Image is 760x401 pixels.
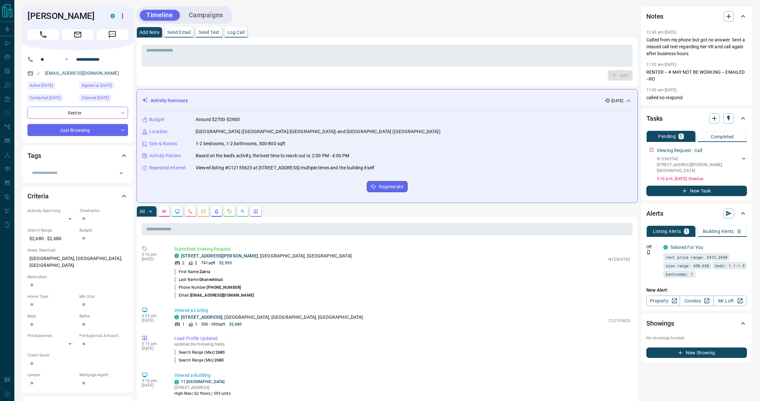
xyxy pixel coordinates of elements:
[27,29,59,40] span: Call
[711,134,734,139] p: Completed
[174,292,254,298] p: Email:
[110,14,115,18] div: condos.ca
[646,62,676,67] p: 11:02 am [DATE]
[174,349,225,355] p: Search Range (Max) :
[30,82,53,89] span: Active [DATE]
[174,277,223,283] p: Last Name:
[174,307,630,314] p: Viewed a Listing
[201,260,215,266] p: 741 sqft
[646,287,747,294] p: New Alert:
[82,82,112,89] span: Signed up [DATE]
[703,229,734,234] p: Building Alerts
[27,253,128,271] p: [GEOGRAPHIC_DATA], [GEOGRAPHIC_DATA], [GEOGRAPHIC_DATA]
[216,350,225,355] span: 2680
[657,176,747,182] p: 5:10 p.m. [DATE] - Overdue
[201,209,206,214] svg: Emails
[240,209,245,214] svg: Opportunities
[680,134,682,139] p: 1
[27,82,76,91] div: Fri Sep 12 2025
[229,321,242,327] p: $2,680
[27,372,76,378] p: Lawyer:
[27,227,76,233] p: Search Range:
[174,372,630,379] p: Viewed a Building
[188,209,193,214] svg: Calls
[97,29,128,40] span: Message
[142,342,165,346] p: 3:15 pm
[670,245,703,250] a: Tailored For You
[207,285,241,290] span: [PHONE_NUMBER]
[142,318,165,323] p: [DATE]
[27,208,76,214] p: Actively Searching:
[27,313,76,319] p: Beds:
[79,313,128,319] p: Baths:
[685,229,688,234] p: 1
[30,95,60,101] span: Contacted [DATE]
[36,71,40,76] svg: Email Valid
[27,274,128,280] p: Motivation:
[181,379,224,384] a: 11 [GEOGRAPHIC_DATA]
[646,30,676,35] p: 12:43 pm [DATE]
[181,253,258,258] a: [STREET_ADDRESS][PERSON_NAME]
[167,30,191,35] p: Send Email
[646,8,747,24] div: Notes
[142,95,632,107] div: Activity Summary[DATE]
[142,383,165,388] p: [DATE]
[27,333,76,339] p: Pre-Approved:
[646,316,747,331] div: Showings
[27,148,128,163] div: Tags
[611,98,623,104] p: [DATE]
[27,188,128,204] div: Criteria
[608,256,630,262] p: N12369742
[79,294,128,300] p: Min Size:
[139,209,145,214] p: All
[658,134,676,139] p: Pending
[195,260,197,266] p: 2
[201,321,225,327] p: 500 - 599 sqft
[646,88,676,92] p: 11:00 am [DATE]
[182,260,185,266] p: 2
[151,97,188,104] p: Activity Summary
[79,94,128,103] div: Thu Jan 04 2024
[174,285,241,290] p: Phone Number:
[79,372,128,378] p: Mortgage Agent:
[142,257,165,261] p: [DATE]
[657,155,747,175] div: N12369742[STREET_ADDRESS][PERSON_NAME],[GEOGRAPHIC_DATA]
[657,147,702,154] p: Viewing Request - Call
[27,94,76,103] div: Fri Jul 21 2023
[653,229,681,234] p: Listing Alerts
[149,140,177,147] p: Size & Rooms
[149,152,181,159] p: Activity Pattern
[149,128,168,135] p: Location
[174,315,179,319] div: condos.ca
[227,209,232,214] svg: Requests
[190,293,254,298] span: [EMAIL_ADDRESS][DOMAIN_NAME]
[367,181,408,192] button: Regenerate
[142,314,165,318] p: 4:23 pm
[196,152,349,159] p: Based on the lead's activity, the best time to reach out is: 2:00 PM - 4:00 PM
[79,333,128,339] p: Pre-Approval Amount:
[79,208,128,214] p: Timeframe:
[214,209,219,214] svg: Listing Alerts
[174,269,210,275] p: First Name:
[219,260,232,266] p: $2,900
[175,209,180,214] svg: Lead Browsing Activity
[609,318,630,324] p: C12155623
[27,294,76,300] p: Home Type:
[142,378,165,383] p: 3:14 pm
[253,209,258,214] svg: Agent Actions
[196,116,240,123] p: Around $2700-$2900
[27,191,49,201] h2: Criteria
[646,250,651,254] svg: Push Notification Only
[174,342,630,347] p: updated the following fields:
[646,113,663,124] h2: Tasks
[27,352,128,358] p: Credit Score:
[174,254,179,258] div: condos.ca
[666,254,727,260] span: rent price range: 2412,2948
[139,30,159,35] p: Add Note
[149,116,164,123] p: Budget
[27,124,128,136] div: Just Browsing
[646,335,747,341] p: No showings booked
[657,162,740,174] p: [STREET_ADDRESS][PERSON_NAME] , [GEOGRAPHIC_DATA]
[182,10,230,21] button: Campaigns
[646,244,659,250] p: Off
